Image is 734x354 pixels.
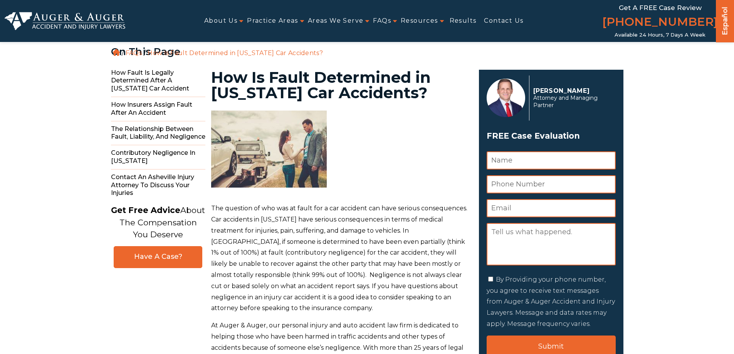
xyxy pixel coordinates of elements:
p: The question of who was at fault for a car accident can have serious consequences. Car accidents ... [211,203,470,314]
input: Phone Number [487,175,616,193]
a: FAQs [126,49,142,57]
input: Email [487,199,616,217]
a: [PHONE_NUMBER] [602,13,718,32]
img: car accident [211,111,327,188]
span: How Insurers Assign Fault After an Accident [111,97,205,121]
span: Attorney and Managing Partner [533,94,611,109]
a: Results [450,12,477,30]
a: Areas We Serve [308,12,364,30]
a: Contact Us [484,12,523,30]
li: How Is Fault Determined in [US_STATE] Car Accidents? [146,49,325,57]
span: Available 24 Hours, 7 Days a Week [615,32,705,38]
a: Resources [401,12,438,30]
h3: FREE Case Evaluation [487,129,616,143]
span: Contact an Asheville Injury Attorney to Discuss Your Injuries [111,169,205,201]
span: Have A Case? [122,252,194,261]
a: Home [113,49,120,56]
strong: Get Free Advice [111,205,180,215]
span: Get a FREE Case Review [619,4,702,12]
a: Practice Areas [247,12,298,30]
label: By Providing your phone number, you agree to receive text messages from Auger & Auger Accident an... [487,276,615,327]
input: Name [487,151,616,169]
a: Have A Case? [114,246,202,268]
a: About Us [204,12,237,30]
a: FAQs [373,12,391,30]
h1: How Is Fault Determined in [US_STATE] Car Accidents? [211,70,470,101]
p: About The Compensation You Deserve [111,204,205,241]
img: Herbert Auger [487,79,525,117]
span: Contributory Negligence in [US_STATE] [111,145,205,169]
img: Auger & Auger Accident and Injury Lawyers Logo [5,12,125,30]
p: [PERSON_NAME] [533,87,611,94]
span: The Relationship Between Fault, Liability, and Negligence [111,121,205,146]
span: How Fault Is Legally Determined After a [US_STATE] Car Accident [111,65,205,97]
